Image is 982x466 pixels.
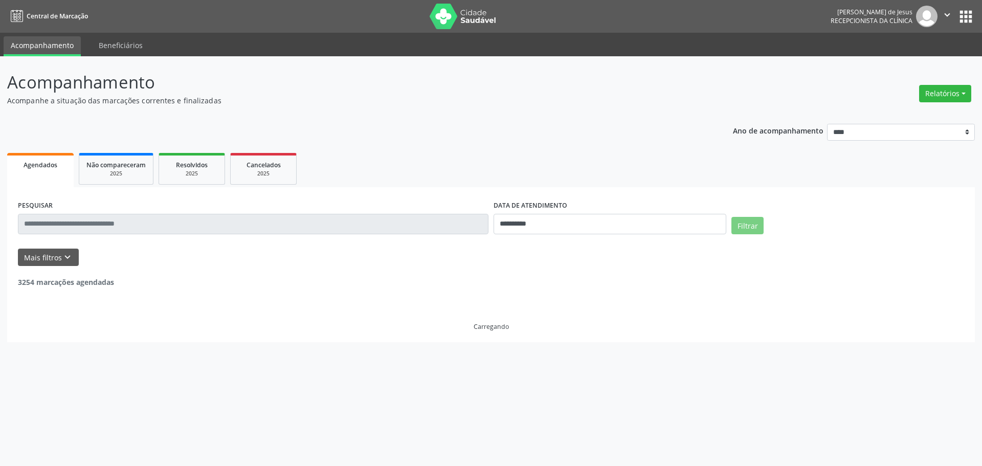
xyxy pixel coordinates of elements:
div: 2025 [238,170,289,177]
button: Relatórios [919,85,971,102]
span: Central de Marcação [27,12,88,20]
i: keyboard_arrow_down [62,252,73,263]
p: Ano de acompanhamento [733,124,823,137]
button:  [938,6,957,27]
p: Acompanhe a situação das marcações correntes e finalizadas [7,95,684,106]
a: Beneficiários [92,36,150,54]
span: Não compareceram [86,161,146,169]
div: [PERSON_NAME] de Jesus [831,8,912,16]
div: 2025 [86,170,146,177]
button: apps [957,8,975,26]
strong: 3254 marcações agendadas [18,277,114,287]
label: DATA DE ATENDIMENTO [494,198,567,214]
button: Mais filtroskeyboard_arrow_down [18,249,79,267]
img: img [916,6,938,27]
a: Acompanhamento [4,36,81,56]
button: Filtrar [731,217,764,234]
div: 2025 [166,170,217,177]
span: Recepcionista da clínica [831,16,912,25]
span: Agendados [24,161,57,169]
span: Cancelados [247,161,281,169]
label: PESQUISAR [18,198,53,214]
div: Carregando [474,322,509,331]
p: Acompanhamento [7,70,684,95]
span: Resolvidos [176,161,208,169]
a: Central de Marcação [7,8,88,25]
i:  [942,9,953,20]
